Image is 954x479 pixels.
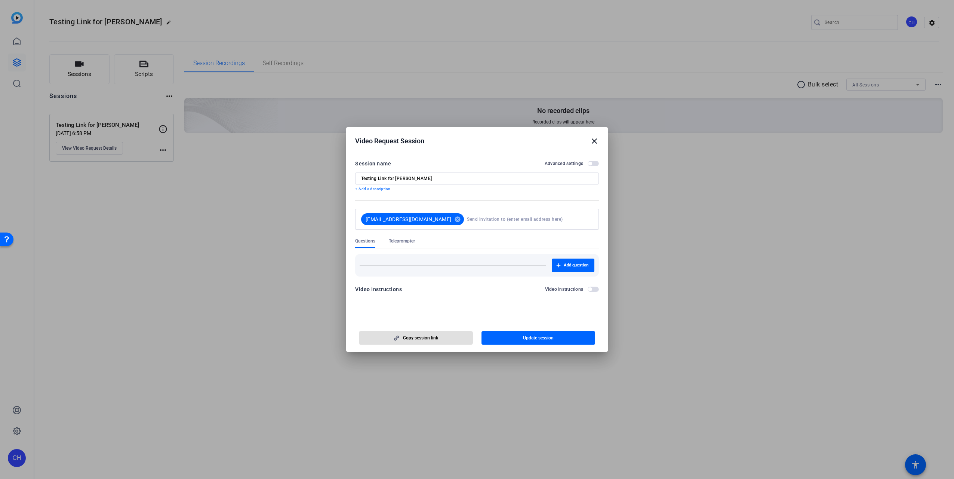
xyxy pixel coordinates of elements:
input: Send invitation to (enter email address here) [467,212,590,227]
span: Questions [355,238,375,244]
span: Copy session link [403,335,438,341]
button: Copy session link [359,331,473,345]
h2: Video Instructions [545,286,584,292]
div: Session name [355,159,391,168]
button: Add question [552,259,594,272]
div: Video Instructions [355,285,402,294]
span: Update session [523,335,554,341]
span: Teleprompter [389,238,415,244]
mat-icon: cancel [451,216,464,223]
p: + Add a description [355,186,599,192]
span: Add question [564,262,588,268]
input: Enter Session Name [361,176,593,181]
button: Update session [481,331,596,345]
div: Video Request Session [355,137,599,146]
span: [EMAIL_ADDRESS][DOMAIN_NAME] [366,216,451,223]
mat-icon: close [590,137,599,146]
h2: Advanced settings [545,161,583,167]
